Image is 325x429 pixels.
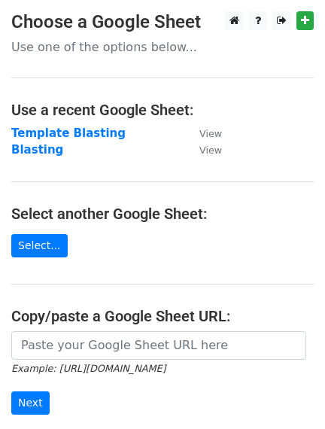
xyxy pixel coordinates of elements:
a: View [184,143,222,157]
input: Next [11,391,50,415]
h4: Select another Google Sheet: [11,205,314,223]
input: Paste your Google Sheet URL here [11,331,306,360]
a: Template Blasting [11,126,126,140]
small: Example: [URL][DOMAIN_NAME] [11,363,166,374]
h4: Use a recent Google Sheet: [11,101,314,119]
a: Blasting [11,143,63,157]
small: View [199,145,222,156]
small: View [199,128,222,139]
h3: Choose a Google Sheet [11,11,314,33]
a: View [184,126,222,140]
a: Select... [11,234,68,257]
p: Use one of the options below... [11,39,314,55]
h4: Copy/paste a Google Sheet URL: [11,307,314,325]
